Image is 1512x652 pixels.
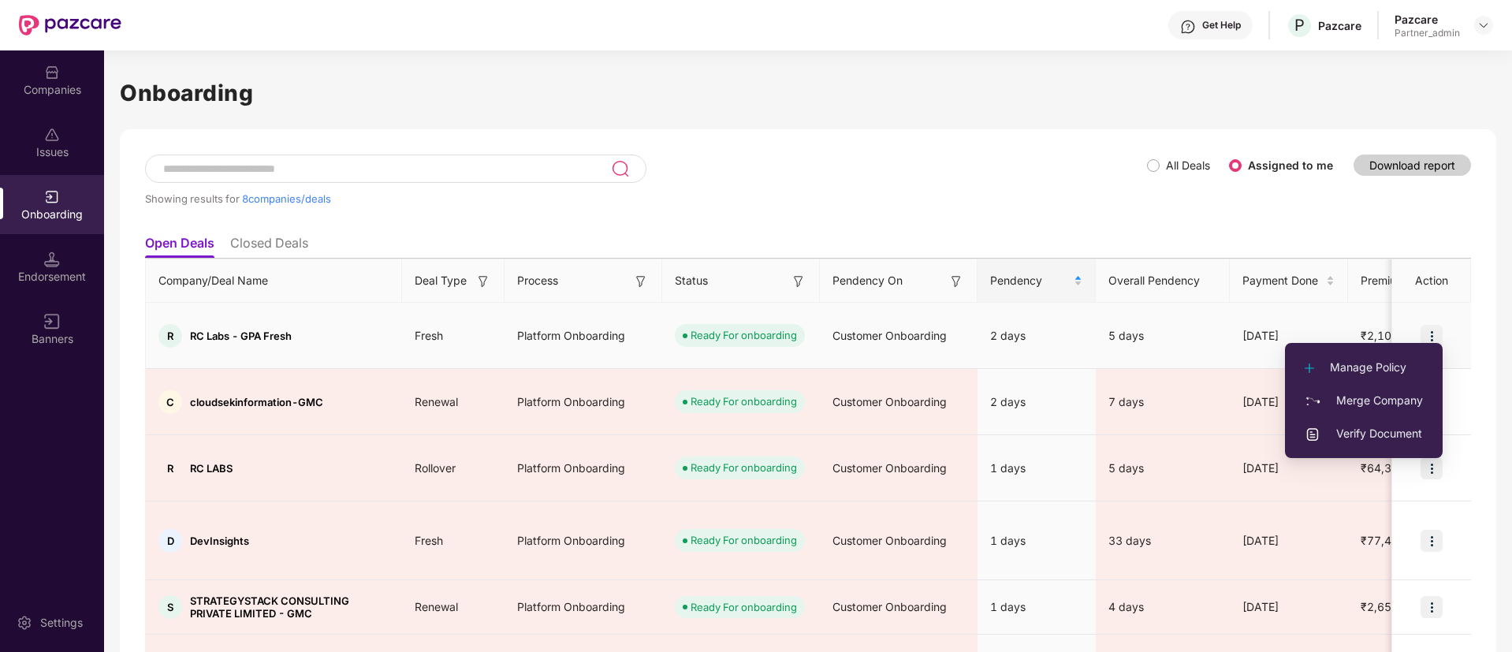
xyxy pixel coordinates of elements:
button: Download report [1354,155,1471,176]
img: svg+xml;base64,PHN2ZyBpZD0iSXNzdWVzX2Rpc2FibGVkIiB4bWxucz0iaHR0cDovL3d3dy53My5vcmcvMjAwMC9zdmciIH... [44,127,60,143]
span: Customer Onboarding [832,600,947,613]
span: Renewal [402,600,471,613]
img: svg+xml;base64,PHN2ZyB3aWR0aD0iMTYiIGhlaWdodD0iMTYiIHZpZXdCb3g9IjAgMCAxNiAxNiIgZmlsbD0ibm9uZSIgeG... [475,274,491,289]
label: All Deals [1166,158,1210,172]
div: 2 days [978,381,1096,423]
div: Showing results for [145,192,1147,205]
span: RC Labs - GPA Fresh [190,330,292,342]
div: 1 days [978,520,1096,562]
div: S [158,595,182,619]
img: svg+xml;base64,PHN2ZyBpZD0iU2V0dGluZy0yMHgyMCIgeG1sbnM9Imh0dHA6Ly93d3cudzMub3JnLzIwMDAvc3ZnIiB3aW... [17,615,32,631]
th: Premium Paid [1348,259,1451,303]
label: Assigned to me [1248,158,1333,172]
div: 5 days [1096,460,1230,477]
img: svg+xml;base64,PHN2ZyB3aWR0aD0iMTYiIGhlaWdodD0iMTYiIHZpZXdCb3g9IjAgMCAxNiAxNiIgZmlsbD0ibm9uZSIgeG... [44,314,60,330]
span: P [1294,16,1305,35]
span: Customer Onboarding [832,461,947,475]
span: Pendency [990,272,1071,289]
div: D [158,529,182,553]
div: 4 days [1096,598,1230,616]
span: Deal Type [415,272,467,289]
div: [DATE] [1230,598,1348,616]
img: icon [1421,325,1443,347]
h1: Onboarding [120,76,1496,110]
span: Merge Company [1305,392,1423,409]
img: svg+xml;base64,PHN2ZyB3aWR0aD0iMTYiIGhlaWdodD0iMTYiIHZpZXdCb3g9IjAgMCAxNiAxNiIgZmlsbD0ibm9uZSIgeG... [791,274,806,289]
div: 7 days [1096,393,1230,411]
span: Renewal [402,395,471,408]
img: svg+xml;base64,PHN2ZyB3aWR0aD0iMjAiIGhlaWdodD0iMjAiIHZpZXdCb3g9IjAgMCAyMCAyMCIgZmlsbD0ibm9uZSIgeG... [44,189,60,205]
span: Customer Onboarding [832,395,947,408]
span: Customer Onboarding [832,534,947,547]
div: R [158,324,182,348]
div: Ready For onboarding [691,532,797,548]
li: Open Deals [145,235,214,258]
span: ₹77,400 [1348,534,1418,547]
div: [DATE] [1230,460,1348,477]
span: Manage Policy [1305,359,1423,376]
div: [DATE] [1230,327,1348,345]
div: Platform Onboarding [505,520,662,562]
div: Ready For onboarding [691,599,797,615]
span: Process [517,272,558,289]
img: svg+xml;base64,PHN2ZyB3aWR0aD0iMTYiIGhlaWdodD0iMTYiIHZpZXdCb3g9IjAgMCAxNiAxNiIgZmlsbD0ibm9uZSIgeG... [948,274,964,289]
span: Pendency On [832,272,903,289]
div: Pazcare [1318,18,1361,33]
img: svg+xml;base64,PHN2ZyB4bWxucz0iaHR0cDovL3d3dy53My5vcmcvMjAwMC9zdmciIHdpZHRoPSIxMi4yMDEiIGhlaWdodD... [1305,363,1314,373]
span: ₹64,367 [1348,461,1418,475]
img: icon [1421,530,1443,552]
span: STRATEGYSTACK CONSULTING PRIVATE LIMITED - GMC [190,594,389,620]
img: svg+xml;base64,PHN2ZyBpZD0iRHJvcGRvd24tMzJ4MzIiIHhtbG5zPSJodHRwOi8vd3d3LnczLm9yZy8yMDAwL3N2ZyIgd2... [1477,19,1490,32]
div: 5 days [1096,327,1230,345]
li: Closed Deals [230,235,308,258]
img: svg+xml;base64,PHN2ZyB3aWR0aD0iMTQuNSIgaGVpZ2h0PSIxNC41IiB2aWV3Qm94PSIwIDAgMTYgMTYiIGZpbGw9Im5vbm... [44,251,60,267]
th: Payment Done [1230,259,1348,303]
div: Ready For onboarding [691,327,797,343]
img: svg+xml;base64,PHN2ZyB3aWR0aD0iMjQiIGhlaWdodD0iMjUiIHZpZXdCb3g9IjAgMCAyNCAyNSIgZmlsbD0ibm9uZSIgeG... [611,159,629,178]
div: Platform Onboarding [505,447,662,490]
div: Ready For onboarding [691,393,797,409]
span: ₹2,65,222 [1348,600,1428,613]
span: Fresh [402,534,456,547]
th: Action [1392,259,1471,303]
span: Status [675,272,708,289]
span: Customer Onboarding [832,329,947,342]
img: svg+xml;base64,PHN2ZyB3aWR0aD0iMjAiIGhlaWdodD0iMjAiIHZpZXdCb3g9IjAgMCAyMCAyMCIgZmlsbD0ibm9uZSIgeG... [1305,393,1320,409]
div: 33 days [1096,532,1230,550]
span: ₹2,100 [1348,329,1411,342]
span: cloudsekinformation-GMC [190,396,323,408]
div: Settings [35,615,88,631]
span: Payment Done [1242,272,1323,289]
div: Platform Onboarding [505,315,662,357]
div: C [158,390,182,414]
div: 2 days [978,315,1096,357]
span: Fresh [402,329,456,342]
div: R [158,456,182,480]
div: [DATE] [1230,393,1348,411]
img: svg+xml;base64,PHN2ZyB3aWR0aD0iMTYiIGhlaWdodD0iMTYiIHZpZXdCb3g9IjAgMCAxNiAxNiIgZmlsbD0ibm9uZSIgeG... [633,274,649,289]
img: icon [1421,596,1443,618]
div: Partner_admin [1395,27,1460,39]
div: Platform Onboarding [505,586,662,628]
div: Ready For onboarding [691,460,797,475]
div: Platform Onboarding [505,381,662,423]
th: Overall Pendency [1096,259,1230,303]
img: svg+xml;base64,PHN2ZyBpZD0iQ29tcGFuaWVzIiB4bWxucz0iaHR0cDovL3d3dy53My5vcmcvMjAwMC9zdmciIHdpZHRoPS... [44,65,60,80]
div: [DATE] [1230,532,1348,550]
div: Pazcare [1395,12,1460,27]
img: New Pazcare Logo [19,15,121,35]
span: RC LABS [190,462,233,475]
img: svg+xml;base64,PHN2ZyBpZD0iSGVscC0zMngzMiIgeG1sbnM9Imh0dHA6Ly93d3cudzMub3JnLzIwMDAvc3ZnIiB3aWR0aD... [1180,19,1196,35]
div: Get Help [1202,19,1241,32]
div: 1 days [978,586,1096,628]
span: DevInsights [190,535,249,547]
span: Verify Document [1305,425,1423,442]
img: svg+xml;base64,PHN2ZyBpZD0iVXBsb2FkX0xvZ3MiIGRhdGEtbmFtZT0iVXBsb2FkIExvZ3MiIHhtbG5zPSJodHRwOi8vd3... [1305,427,1320,442]
th: Company/Deal Name [146,259,402,303]
span: Rollover [402,461,468,475]
div: 1 days [978,447,1096,490]
span: 8 companies/deals [242,192,331,205]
